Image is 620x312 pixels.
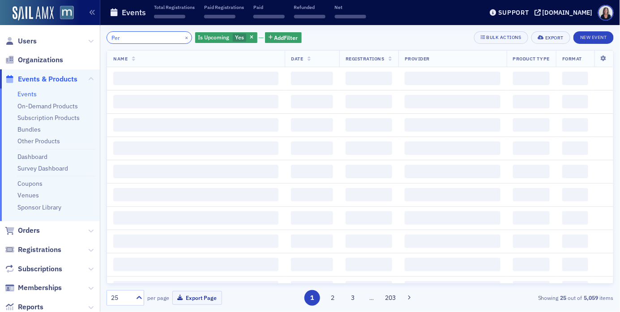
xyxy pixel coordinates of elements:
span: ‌ [113,165,278,178]
span: ‌ [113,188,278,201]
span: ‌ [113,258,278,271]
span: ‌ [513,211,550,225]
span: ‌ [113,211,278,225]
label: per page [147,294,169,302]
span: ‌ [113,72,278,85]
span: ‌ [346,188,392,201]
span: ‌ [335,15,366,18]
span: ‌ [562,188,588,201]
span: ‌ [513,72,550,85]
span: ‌ [253,15,285,18]
button: 1 [304,290,320,306]
span: Add Filter [274,34,298,42]
span: ‌ [291,281,333,295]
div: Showing out of items [451,294,614,302]
a: Users [5,36,37,46]
button: [DOMAIN_NAME] [534,9,596,16]
span: ‌ [513,165,550,178]
span: ‌ [346,165,392,178]
span: Events & Products [18,74,77,84]
span: ‌ [346,141,392,155]
span: ‌ [513,118,550,132]
span: Memberships [18,283,62,293]
a: View Homepage [54,6,74,21]
span: ‌ [113,95,278,108]
span: ‌ [113,235,278,248]
strong: 5,059 [582,294,600,302]
span: ‌ [562,118,588,132]
span: Profile [598,5,614,21]
span: ‌ [291,188,333,201]
a: Survey Dashboard [17,164,68,172]
span: Reports [18,302,43,312]
span: ‌ [291,258,333,271]
div: [DOMAIN_NAME] [543,9,593,17]
span: ‌ [291,165,333,178]
span: ‌ [405,188,500,201]
span: ‌ [562,211,588,225]
span: Format [562,56,582,62]
span: ‌ [291,141,333,155]
span: ‌ [513,281,550,295]
span: ‌ [562,95,588,108]
span: ‌ [291,72,333,85]
span: ‌ [346,72,392,85]
a: Subscription Products [17,114,80,122]
span: ‌ [291,211,333,225]
span: ‌ [346,235,392,248]
span: ‌ [346,118,392,132]
span: ‌ [113,118,278,132]
a: SailAMX [13,6,54,21]
span: ‌ [291,235,333,248]
span: ‌ [405,95,500,108]
span: ‌ [204,15,235,18]
span: ‌ [405,258,500,271]
span: ‌ [405,118,500,132]
a: New Event [573,33,614,41]
div: Export [545,35,564,40]
p: Paid Registrations [204,4,244,10]
span: ‌ [405,281,500,295]
span: ‌ [113,141,278,155]
a: Orders [5,226,40,235]
span: … [366,294,378,302]
a: On-Demand Products [17,102,78,110]
div: Support [498,9,529,17]
span: ‌ [405,211,500,225]
span: ‌ [346,258,392,271]
span: ‌ [513,235,550,248]
a: Sponsor Library [17,203,61,211]
strong: 25 [559,294,568,302]
div: Yes [195,32,257,43]
div: Bulk Actions [487,35,522,40]
span: ‌ [513,95,550,108]
p: Paid [253,4,285,10]
span: ‌ [405,72,500,85]
span: ‌ [113,281,278,295]
a: Coupons [17,180,43,188]
span: ‌ [513,188,550,201]
span: Product Type [513,56,550,62]
span: ‌ [562,72,588,85]
button: 3 [345,290,361,306]
button: Bulk Actions [474,31,528,44]
button: 2 [325,290,341,306]
a: Other Products [17,137,60,145]
span: Registrations [18,245,61,255]
span: Registrations [346,56,385,62]
button: × [183,33,191,41]
h1: Events [122,7,146,18]
span: Users [18,36,37,46]
span: Organizations [18,55,63,65]
span: ‌ [562,141,588,155]
img: SailAMX [60,6,74,20]
a: Venues [17,191,39,199]
span: Yes [235,34,244,41]
p: Refunded [294,4,325,10]
span: Date [291,56,303,62]
a: Events & Products [5,74,77,84]
span: ‌ [346,95,392,108]
div: 25 [111,293,131,303]
p: Net [335,4,366,10]
button: Export Page [172,291,222,305]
